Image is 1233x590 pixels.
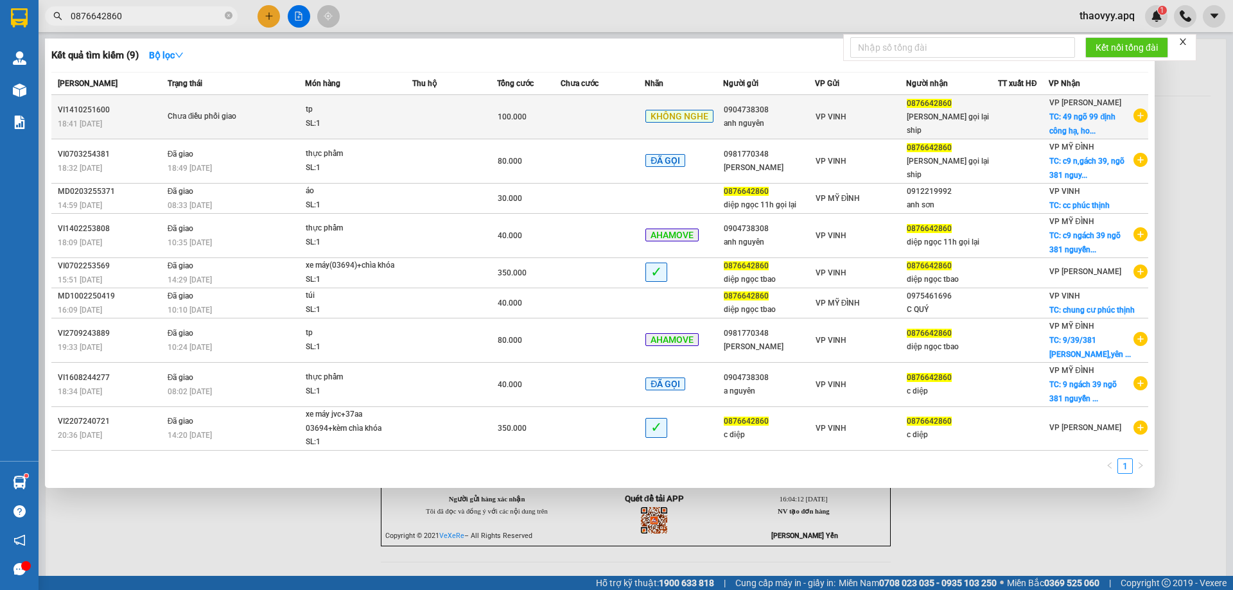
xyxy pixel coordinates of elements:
[168,306,212,315] span: 10:10 [DATE]
[1049,322,1094,331] span: VP MỸ ĐÌNH
[498,112,527,121] span: 100.000
[139,45,194,65] button: Bộ lọcdown
[907,143,952,152] span: 0876642860
[168,201,212,210] span: 08:33 [DATE]
[58,119,102,128] span: 18:41 [DATE]
[1049,336,1131,359] span: TC: 9/39/381 [PERSON_NAME],yên ...
[13,116,26,129] img: solution-icon
[306,236,402,250] div: SL: 1
[724,187,769,196] span: 0876642860
[168,238,212,247] span: 10:35 [DATE]
[306,221,402,236] div: thực phẩm
[1049,366,1094,375] span: VP MỸ ĐÌNH
[305,79,340,88] span: Món hàng
[71,9,222,23] input: Tìm tên, số ĐT hoặc mã đơn
[58,306,102,315] span: 16:09 [DATE]
[724,236,814,249] div: anh nguyên
[24,474,28,478] sup: 1
[724,198,814,212] div: diệp ngọc 11h gọi lại
[58,238,102,247] span: 18:09 [DATE]
[1049,217,1094,226] span: VP MỸ ĐÌNH
[51,49,139,62] h3: Kết quả tìm kiếm ( 9 )
[1049,231,1121,254] span: TC: c9 ngách 39 ngõ 381 nguyễn...
[907,224,952,233] span: 0876642860
[58,79,118,88] span: [PERSON_NAME]
[58,290,164,303] div: MD1002250419
[1133,376,1148,390] span: plus-circle
[816,299,861,308] span: VP MỸ ĐÌNH
[168,387,212,396] span: 08:02 [DATE]
[907,273,997,286] div: diệp ngọc tbao
[645,110,713,123] span: KHÔNG NGHE
[168,431,212,440] span: 14:20 [DATE]
[498,424,527,433] span: 350.000
[168,150,194,159] span: Đã giao
[168,373,194,382] span: Đã giao
[724,103,814,117] div: 0904738308
[1102,458,1117,474] li: Previous Page
[498,336,522,345] span: 80.000
[1049,157,1124,180] span: TC: c9 n,gách 39, ngõ 381 nguy...
[149,50,184,60] strong: Bộ lọc
[58,103,164,117] div: VI1410251600
[306,259,402,273] div: xe máy(03694)+chìa khóa
[907,290,997,303] div: 0975461696
[498,299,522,308] span: 40.000
[1137,462,1144,469] span: right
[306,161,402,175] div: SL: 1
[498,268,527,277] span: 350.000
[1085,37,1168,58] button: Kết nối tổng đài
[816,268,846,277] span: VP VINH
[724,303,814,317] div: diệp ngọc tbao
[168,275,212,284] span: 14:29 [DATE]
[724,117,814,130] div: anh nguyên
[907,185,997,198] div: 0912219992
[1049,143,1094,152] span: VP MỸ ĐÌNH
[1049,423,1121,432] span: VP [PERSON_NAME]
[1133,332,1148,346] span: plus-circle
[498,231,522,240] span: 40.000
[1117,458,1133,474] li: 1
[1118,459,1132,473] a: 1
[53,12,62,21] span: search
[816,380,846,389] span: VP VINH
[724,371,814,385] div: 0904738308
[645,229,699,241] span: AHAMOVE
[306,198,402,213] div: SL: 1
[724,327,814,340] div: 0981770348
[561,79,599,88] span: Chưa cước
[168,261,194,270] span: Đã giao
[645,79,663,88] span: Nhãn
[168,417,194,426] span: Đã giao
[306,435,402,449] div: SL: 1
[58,259,164,273] div: VI0702253569
[168,110,264,124] div: Chưa điều phối giao
[306,273,402,287] div: SL: 1
[724,273,814,286] div: diệp ngọc tbao
[907,261,952,270] span: 0876642860
[907,340,997,354] div: diệp ngọc tbao
[306,184,402,198] div: áo
[1178,37,1187,46] span: close
[645,263,667,282] span: ✓
[1049,112,1115,135] span: TC: 49 ngõ 99 định công hạ, ho...
[907,373,952,382] span: 0876642860
[306,303,402,317] div: SL: 1
[724,222,814,236] div: 0904738308
[13,476,26,489] img: warehouse-icon
[498,194,522,203] span: 30.000
[306,340,402,354] div: SL: 1
[724,291,769,300] span: 0876642860
[815,79,839,88] span: VP Gửi
[816,424,846,433] span: VP VINH
[168,79,202,88] span: Trạng thái
[1049,380,1117,403] span: TC: 9 ngách 39 ngõ 381 nguyễn ...
[1133,265,1148,279] span: plus-circle
[168,329,194,338] span: Đã giao
[645,377,685,390] span: ĐÃ GỌI
[306,117,402,131] div: SL: 1
[497,79,534,88] span: Tổng cước
[58,222,164,236] div: VI1402253808
[907,236,997,249] div: diệp ngọc 11h gọi lại
[168,291,194,300] span: Đã giao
